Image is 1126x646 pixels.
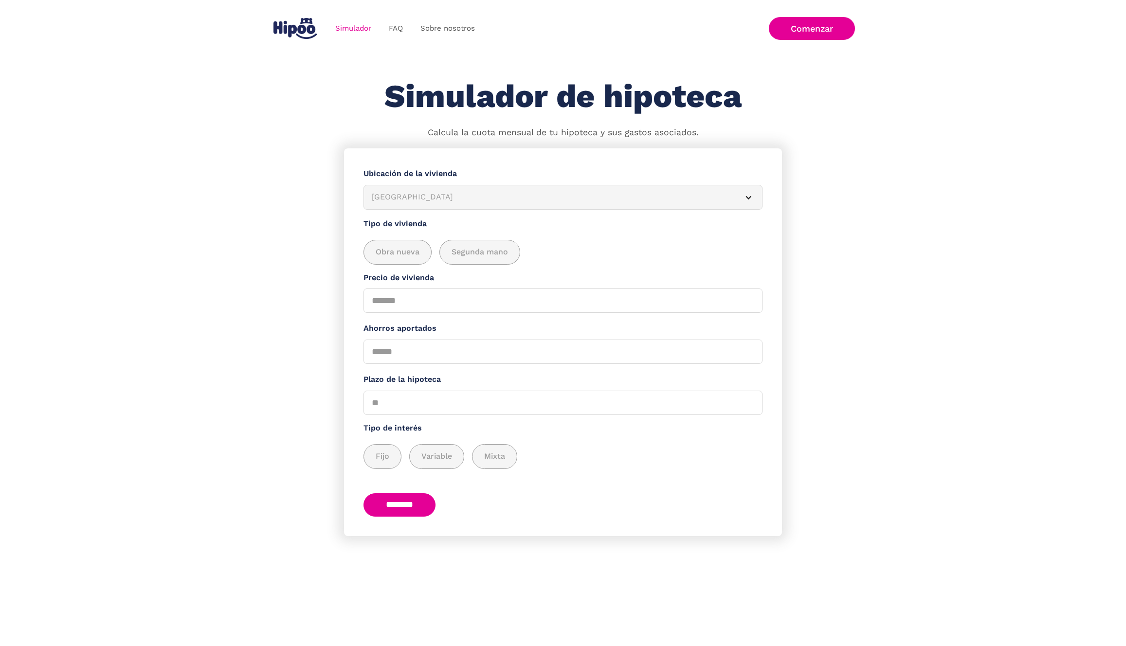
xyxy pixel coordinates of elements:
p: Calcula la cuota mensual de tu hipoteca y sus gastos asociados. [428,126,699,139]
label: Tipo de vivienda [363,218,763,230]
div: [GEOGRAPHIC_DATA] [372,191,731,203]
span: Mixta [484,450,505,463]
span: Obra nueva [376,246,419,258]
a: Comenzar [769,17,855,40]
label: Ahorros aportados [363,323,763,335]
label: Ubicación de la vivienda [363,168,763,180]
a: Sobre nosotros [412,19,484,38]
label: Tipo de interés [363,422,763,434]
a: home [271,14,319,43]
span: Variable [421,450,452,463]
a: Simulador [327,19,380,38]
a: FAQ [380,19,412,38]
label: Plazo de la hipoteca [363,374,763,386]
h1: Simulador de hipoteca [384,79,742,114]
div: add_description_here [363,240,763,265]
article: [GEOGRAPHIC_DATA] [363,185,763,210]
label: Precio de vivienda [363,272,763,284]
span: Segunda mano [452,246,508,258]
form: Simulador Form [344,148,782,536]
span: Fijo [376,450,389,463]
div: add_description_here [363,444,763,469]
